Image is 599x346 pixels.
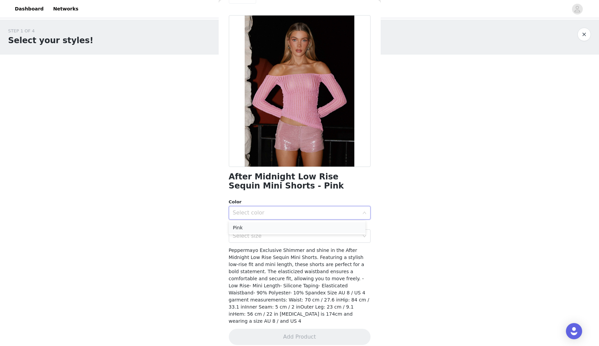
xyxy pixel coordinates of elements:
div: Select size [233,233,359,239]
button: Add Product [229,329,371,345]
div: Color [229,199,371,205]
div: Open Intercom Messenger [566,323,582,339]
h1: After Midnight Low Rise Sequin Mini Shorts - Pink [229,172,371,191]
h1: Select your styles! [8,34,93,47]
div: Select color [233,209,359,216]
i: icon: down [362,234,366,239]
li: Pink [229,222,365,233]
span: Peppermayo Exclusive Shimmer and shine in the After Midnight Low Rise Sequin Mini Shorts. Featuri... [229,248,369,324]
div: avatar [574,4,580,15]
a: Dashboard [11,1,48,17]
div: STEP 1 OF 4 [8,28,93,34]
a: Networks [49,1,82,17]
i: icon: down [362,211,366,215]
